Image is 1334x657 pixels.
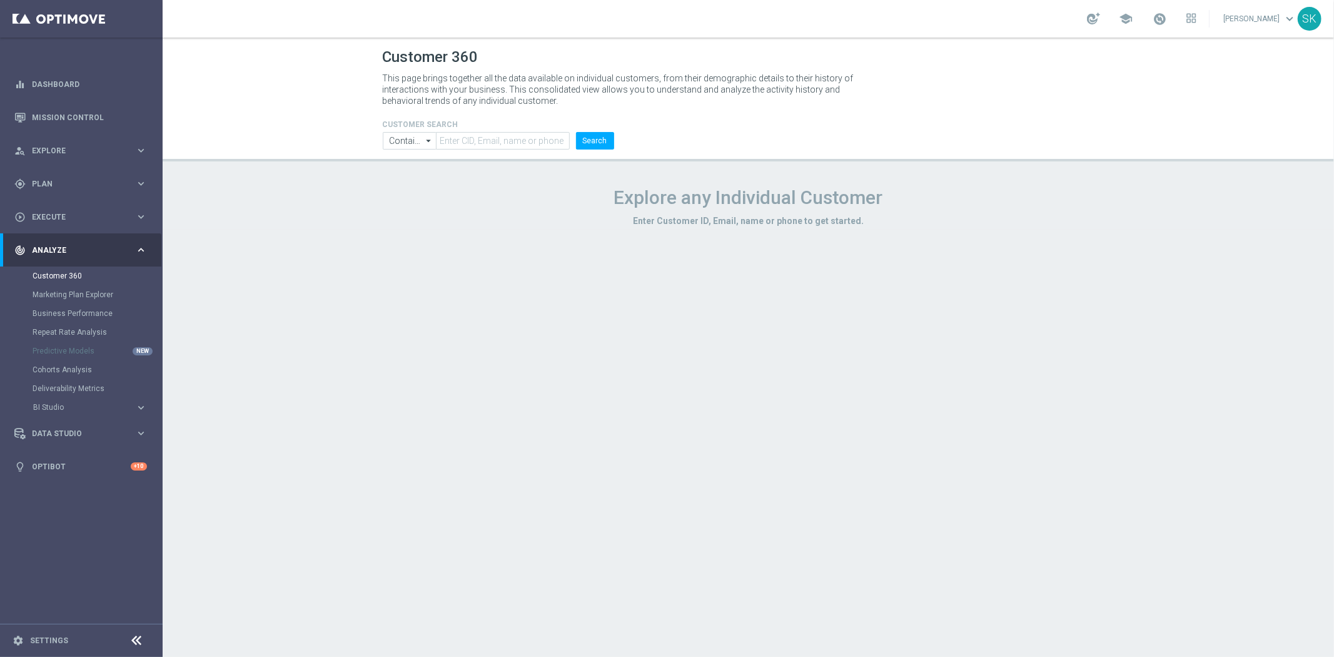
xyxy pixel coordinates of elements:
h4: CUSTOMER SEARCH [383,120,614,129]
button: Data Studio keyboard_arrow_right [14,429,148,439]
i: keyboard_arrow_right [135,244,147,256]
button: Search [576,132,614,150]
div: Business Performance [33,304,161,323]
i: keyboard_arrow_right [135,427,147,439]
i: keyboard_arrow_right [135,402,147,414]
button: track_changes Analyze keyboard_arrow_right [14,245,148,255]
a: [PERSON_NAME]keyboard_arrow_down [1222,9,1298,28]
a: Dashboard [32,68,147,101]
i: track_changes [14,245,26,256]
span: Data Studio [32,430,135,437]
div: BI Studio [33,404,135,411]
a: Customer 360 [33,271,130,281]
a: Settings [30,637,68,644]
div: Repeat Rate Analysis [33,323,161,342]
i: gps_fixed [14,178,26,190]
button: lightbulb Optibot +10 [14,462,148,472]
div: Plan [14,178,135,190]
input: Enter CID, Email, name or phone [436,132,569,150]
div: Analyze [14,245,135,256]
a: Marketing Plan Explorer [33,290,130,300]
button: gps_fixed Plan keyboard_arrow_right [14,179,148,189]
i: keyboard_arrow_right [135,178,147,190]
a: Deliverability Metrics [33,384,130,394]
div: Execute [14,211,135,223]
i: person_search [14,145,26,156]
div: SK [1298,7,1321,31]
i: keyboard_arrow_right [135,211,147,223]
button: BI Studio keyboard_arrow_right [33,402,148,412]
p: This page brings together all the data available on individual customers, from their demographic ... [383,73,864,106]
i: lightbulb [14,461,26,472]
div: Optibot [14,450,147,483]
div: Data Studio [14,428,135,439]
div: NEW [133,347,153,355]
a: Cohorts Analysis [33,365,130,375]
div: Marketing Plan Explorer [33,285,161,304]
i: keyboard_arrow_right [135,145,147,156]
div: Cohorts Analysis [33,360,161,379]
span: Plan [32,180,135,188]
button: play_circle_outline Execute keyboard_arrow_right [14,212,148,222]
div: Dashboard [14,68,147,101]
h1: Explore any Individual Customer [383,186,1114,209]
span: Execute [32,213,135,221]
a: Mission Control [32,101,147,134]
a: Business Performance [33,308,130,318]
span: BI Studio [33,404,123,411]
button: equalizer Dashboard [14,79,148,89]
div: Customer 360 [33,267,161,285]
h3: Enter Customer ID, Email, name or phone to get started. [383,215,1114,227]
input: Contains [383,132,437,150]
a: Optibot [32,450,131,483]
span: Analyze [32,247,135,254]
button: Mission Control [14,113,148,123]
div: BI Studio [33,398,161,417]
h1: Customer 360 [383,48,1114,66]
span: school [1119,12,1133,26]
a: Repeat Rate Analysis [33,327,130,337]
span: keyboard_arrow_down [1283,12,1296,26]
div: Predictive Models [33,342,161,360]
i: equalizer [14,79,26,90]
i: play_circle_outline [14,211,26,223]
i: settings [13,635,24,646]
div: +10 [131,462,147,471]
div: Deliverability Metrics [33,379,161,398]
span: Explore [32,147,135,155]
i: arrow_drop_down [423,133,435,149]
button: person_search Explore keyboard_arrow_right [14,146,148,156]
div: Explore [14,145,135,156]
div: Mission Control [14,101,147,134]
